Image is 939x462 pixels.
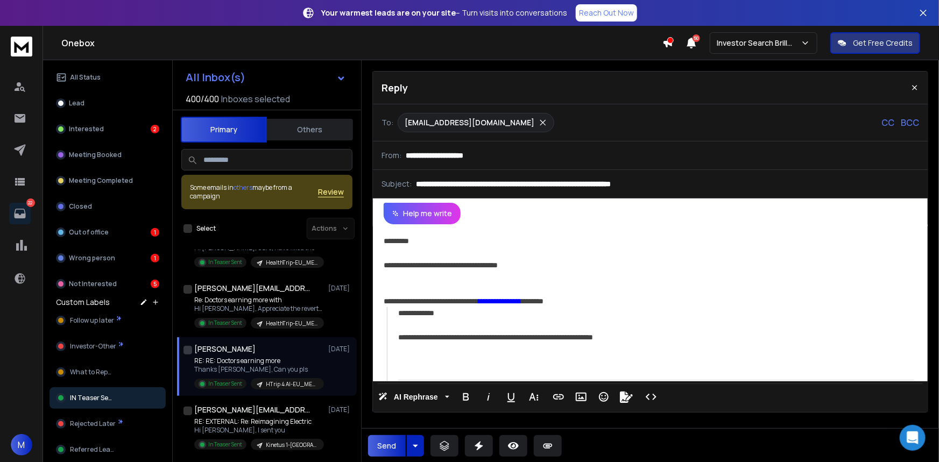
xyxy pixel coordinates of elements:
[50,93,166,114] button: Lead
[11,434,32,456] button: M
[70,420,116,428] span: Rejected Later
[266,259,317,267] p: HealthTrip-EU_MENA_Afr 3
[50,222,166,243] button: Out of office1
[151,280,159,288] div: 5
[11,37,32,56] img: logo
[69,280,117,288] p: Not Interested
[50,170,166,191] button: Meeting Completed
[321,8,567,18] p: – Turn visits into conversations
[693,34,700,42] span: 50
[208,319,242,327] p: In Teaser Sent
[186,93,219,105] span: 400 / 400
[194,404,313,415] h1: [PERSON_NAME][EMAIL_ADDRESS][PERSON_NAME][DOMAIN_NAME]
[196,224,216,233] label: Select
[266,441,317,449] p: Kinetus 1-[GEOGRAPHIC_DATA]
[328,345,352,353] p: [DATE]
[151,228,159,237] div: 1
[50,413,166,435] button: Rejected Later
[50,439,166,460] button: Referred Leads
[881,116,894,129] p: CC
[208,258,242,266] p: In Teaser Sent
[69,99,84,108] p: Lead
[50,118,166,140] button: Interested2
[69,202,92,211] p: Closed
[382,179,412,189] p: Subject:
[328,284,352,293] p: [DATE]
[151,125,159,133] div: 2
[382,150,401,161] p: From:
[190,183,318,201] div: Some emails in maybe from a campaign
[321,8,456,18] strong: Your warmest leads are on your site
[69,125,104,133] p: Interested
[50,67,166,88] button: All Status
[524,386,544,408] button: More Text
[70,394,115,402] span: IN Teaser Sent
[70,73,101,82] p: All Status
[266,319,317,328] p: HealthTrip-EU_MENA_Afr 3
[576,4,637,22] a: Reach Out Now
[571,386,591,408] button: Insert Image (Ctrl+P)
[50,273,166,295] button: Not Interested5
[328,406,352,414] p: [DATE]
[579,8,634,18] p: Reach Out Now
[900,425,926,451] div: Open Intercom Messenger
[382,80,408,95] p: Reply
[56,297,110,308] h3: Custom Labels
[69,151,122,159] p: Meeting Booked
[194,296,323,304] p: Re: Doctors earning more with
[70,316,114,325] span: Follow up later
[376,386,451,408] button: AI Rephrase
[50,144,166,166] button: Meeting Booked
[478,386,499,408] button: Italic (Ctrl+I)
[392,393,440,402] span: AI Rephrase
[456,386,476,408] button: Bold (Ctrl+B)
[194,426,323,435] p: Hi [PERSON_NAME], I sent you
[61,37,662,49] h1: Onebox
[641,386,661,408] button: Code View
[69,228,109,237] p: Out of office
[69,176,133,185] p: Meeting Completed
[50,361,166,383] button: What to Reply
[69,254,115,262] p: Wrong person
[181,117,267,143] button: Primary
[177,67,355,88] button: All Inbox(s)
[548,386,569,408] button: Insert Link (Ctrl+K)
[50,336,166,357] button: Investor-Other
[382,117,393,128] p: To:
[26,198,35,207] p: 22
[384,203,461,224] button: Help me write
[368,435,406,457] button: Send
[194,357,323,365] p: RE: RE: Doctors earning more
[70,445,117,454] span: Referred Leads
[267,118,353,141] button: Others
[830,32,920,54] button: Get Free Credits
[9,203,31,224] a: 22
[501,386,521,408] button: Underline (Ctrl+U)
[194,283,313,294] h1: [PERSON_NAME][EMAIL_ADDRESS][DOMAIN_NAME]
[208,440,242,449] p: In Teaser Sent
[194,417,323,426] p: RE: EXTERNAL: Re: Reimagining Electric
[234,183,252,192] span: others
[194,344,256,354] h1: [PERSON_NAME]
[405,117,534,128] p: [EMAIL_ADDRESS][DOMAIN_NAME]
[186,72,245,83] h1: All Inbox(s)
[70,368,112,376] span: What to Reply
[194,304,323,313] p: Hi [PERSON_NAME], Appreciate the revert. Sure! Please
[221,93,290,105] h3: Inboxes selected
[266,380,317,388] p: HTrip 4 AI-EU_MENA_Afr
[50,310,166,331] button: Follow up later
[50,387,166,409] button: IN Teaser Sent
[151,254,159,262] div: 1
[318,187,344,197] button: Review
[208,380,242,388] p: In Teaser Sent
[50,247,166,269] button: Wrong person1
[70,342,116,351] span: Investor-Other
[853,38,913,48] p: Get Free Credits
[901,116,919,129] p: BCC
[50,196,166,217] button: Closed
[717,38,801,48] p: Investor Search Brillwood
[194,365,323,374] p: Thanks [PERSON_NAME], Can you pls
